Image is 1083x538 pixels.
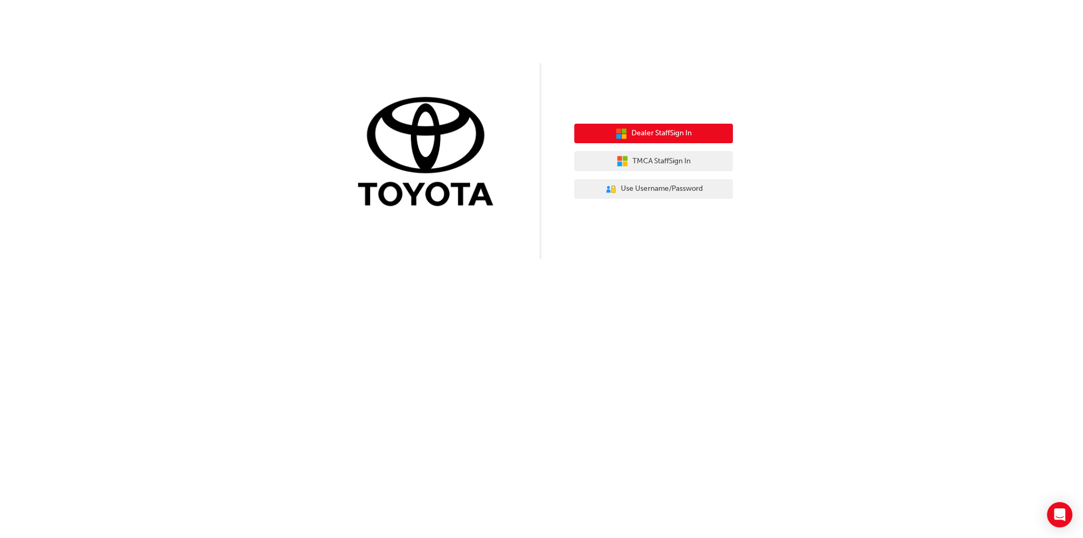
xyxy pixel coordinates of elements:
button: Use Username/Password [574,179,733,199]
button: Dealer StaffSign In [574,124,733,144]
span: Dealer Staff Sign In [631,127,692,140]
span: Use Username/Password [621,183,703,195]
img: Trak [350,95,509,211]
button: TMCA StaffSign In [574,151,733,171]
span: TMCA Staff Sign In [632,155,691,168]
div: Open Intercom Messenger [1047,502,1072,527]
